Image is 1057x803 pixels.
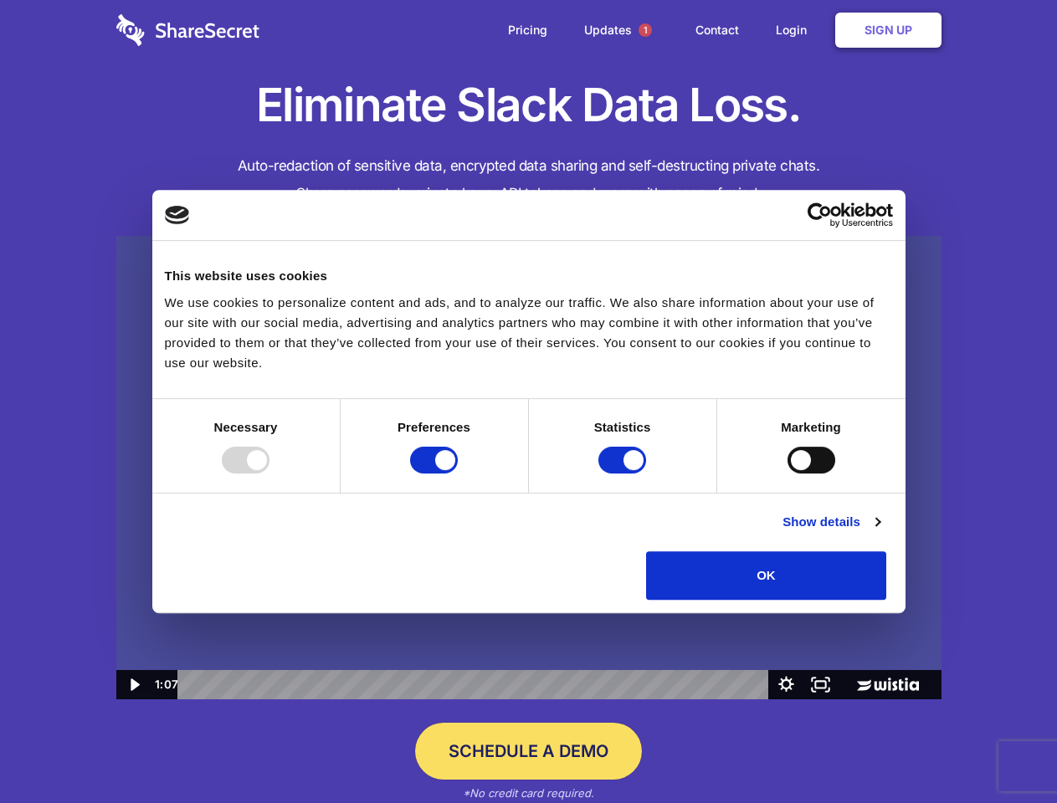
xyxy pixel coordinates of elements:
strong: Marketing [781,420,841,434]
div: Playbar [191,670,761,699]
button: Play Video [116,670,151,699]
span: 1 [639,23,652,37]
em: *No credit card required. [463,786,594,800]
a: Pricing [491,4,564,56]
img: logo [165,206,190,224]
div: We use cookies to personalize content and ads, and to analyze our traffic. We also share informat... [165,293,893,373]
strong: Statistics [594,420,651,434]
a: Schedule a Demo [415,723,642,780]
a: Wistia Logo -- Learn More [838,670,941,699]
h4: Auto-redaction of sensitive data, encrypted data sharing and self-destructing private chats. Shar... [116,152,942,207]
strong: Preferences [398,420,470,434]
a: Show details [782,512,880,532]
a: Sign Up [835,13,942,48]
button: OK [646,551,886,600]
h1: Eliminate Slack Data Loss. [116,75,942,136]
a: Contact [679,4,756,56]
img: Sharesecret [116,236,942,700]
strong: Necessary [214,420,278,434]
a: Usercentrics Cookiebot - opens in a new window [747,202,893,228]
div: This website uses cookies [165,266,893,286]
a: Login [759,4,832,56]
img: logo-wordmark-white-trans-d4663122ce5f474addd5e946df7df03e33cb6a1c49d2221995e7729f52c070b2.svg [116,14,259,46]
button: Fullscreen [803,670,838,699]
button: Show settings menu [769,670,803,699]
